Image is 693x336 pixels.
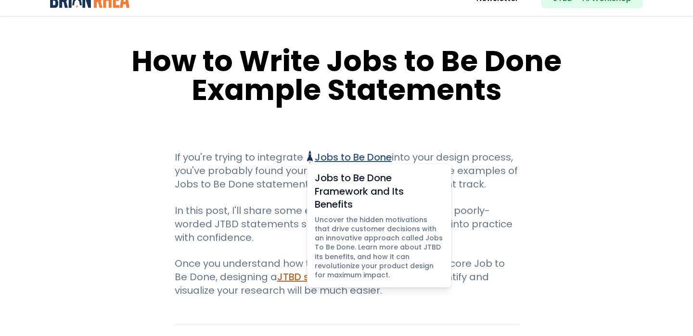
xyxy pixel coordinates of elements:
[115,47,577,104] h1: How to Write Jobs to Be Done Example Statements
[175,257,519,297] p: Once you understand how to formulate your customers' core Job to Be Done, designing a to quantify...
[175,204,519,244] p: In this post, I'll share some examples of well-worded and poorly-worded JTBD statements so that y...
[315,215,444,280] span: Uncover the hidden motivations that drive customer decisions with an innovative approach called J...
[277,270,414,284] a: JTBD survey or questionairre
[175,150,519,191] p: If you're trying to integrate into your design process, you've probably found yourself looking fo...
[315,172,444,212] span: Jobs to Be Done Framework and Its Benefits
[307,150,391,164] a: Jobs to Be DoneJobs to Be Done Framework and Its BenefitsUncover the hidden motivations that driv...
